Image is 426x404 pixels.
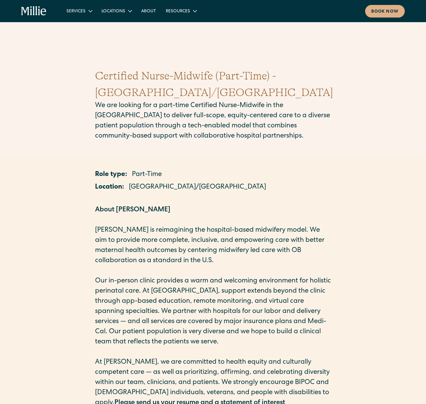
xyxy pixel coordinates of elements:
[136,6,161,16] a: About
[97,6,136,16] div: Locations
[95,347,331,358] p: ‍
[166,8,190,15] div: Resources
[161,6,201,16] div: Resources
[62,6,97,16] div: Services
[95,207,170,214] strong: About [PERSON_NAME]
[95,266,331,276] p: ‍
[129,182,266,193] p: [GEOGRAPHIC_DATA]/[GEOGRAPHIC_DATA]
[95,170,127,180] p: Role type:
[365,5,405,18] a: Book now
[95,182,124,193] p: Location:
[95,68,331,101] h1: Certified Nurse-Midwife (Part-Time) - [GEOGRAPHIC_DATA]/[GEOGRAPHIC_DATA]
[102,8,125,15] div: Locations
[21,6,46,16] a: home
[132,170,162,180] p: Part-Time
[66,8,86,15] div: Services
[371,9,399,15] div: Book now
[95,226,331,266] p: [PERSON_NAME] is reimagining the hospital-based midwifery model. We aim to provide more complete,...
[95,215,331,226] p: ‍
[95,276,331,347] p: Our in-person clinic provides a warm and welcoming environment for holistic perinatal care. At [G...
[95,101,331,142] p: We are looking for a part-time Certified Nurse-Midwife in the [GEOGRAPHIC_DATA] to deliver full-s...
[95,195,331,205] p: ‍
